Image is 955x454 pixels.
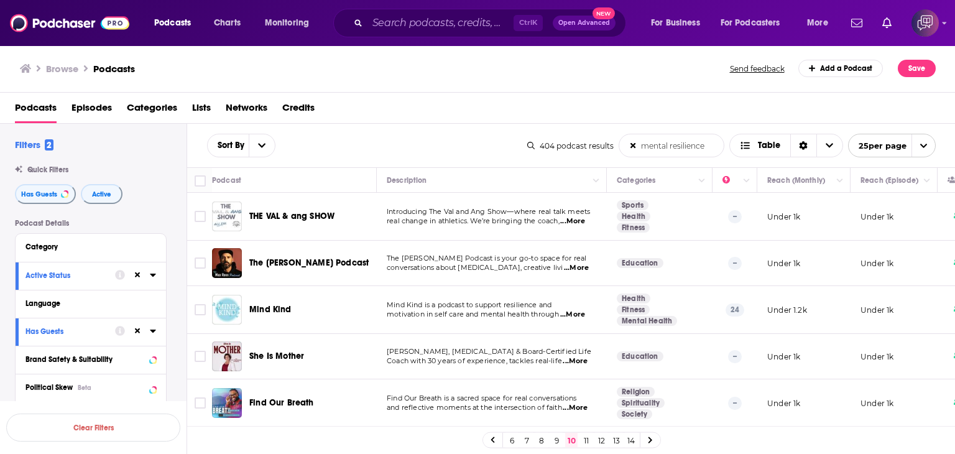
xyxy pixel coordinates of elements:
[617,258,663,268] a: Education
[249,397,314,408] span: Find Our Breath
[195,397,206,409] span: Toggle select row
[610,433,622,448] a: 13
[25,267,115,283] button: Active Status
[25,351,156,367] a: Brand Safety & Suitability
[617,398,665,408] a: Spirituality
[81,184,122,204] button: Active
[127,98,177,123] a: Categories
[15,219,167,228] p: Podcast Details
[212,341,242,371] a: She Is Mother
[729,134,843,157] h2: Choose View
[877,12,897,34] a: Show notifications dropdown
[226,98,267,123] a: Networks
[833,174,847,188] button: Column Actions
[25,355,145,364] div: Brand Safety & Suitability
[6,414,180,442] button: Clear Filters
[617,173,655,188] div: Categories
[560,310,585,320] span: ...More
[721,14,780,32] span: For Podcasters
[265,14,309,32] span: Monitoring
[617,223,650,233] a: Fitness
[767,398,800,409] p: Under 1k
[249,134,275,157] button: open menu
[208,141,249,150] button: open menu
[367,13,514,33] input: Search podcasts, credits, & more...
[25,239,156,254] button: Category
[617,211,650,221] a: Health
[520,433,533,448] a: 7
[860,351,893,362] p: Under 1k
[21,191,57,198] span: Has Guests
[387,263,563,272] span: conversations about [MEDICAL_DATA], creative livi
[595,433,607,448] a: 12
[72,98,112,123] span: Episodes
[387,347,591,356] span: [PERSON_NAME], [MEDICAL_DATA] & Board-Certified Life
[256,13,325,33] button: open menu
[807,14,828,32] span: More
[25,295,156,311] button: Language
[93,63,135,75] a: Podcasts
[553,16,616,30] button: Open AdvancedNew
[249,303,292,316] a: Mind Kind
[860,211,893,222] p: Under 1k
[617,200,648,210] a: Sports
[15,139,53,151] h2: Filters
[387,356,562,365] span: Coach with 30 years of experience, tackles real-life
[565,433,578,448] a: 10
[849,136,907,155] span: 25 per page
[249,351,304,361] span: She Is Mother
[642,13,716,33] button: open menu
[860,305,893,315] p: Under 1k
[212,388,242,418] img: Find Our Breath
[212,202,242,231] img: THE VAL & ang SHOW
[726,303,744,316] p: 24
[564,263,589,273] span: ...More
[728,350,742,363] p: --
[387,173,427,188] div: Description
[860,258,893,269] p: Under 1k
[249,257,369,269] a: The [PERSON_NAME] Podcast
[154,14,191,32] span: Podcasts
[25,327,107,336] div: Has Guests
[514,15,543,31] span: Ctrl K
[898,60,936,77] button: Save
[25,243,148,251] div: Category
[10,11,129,35] img: Podchaser - Follow, Share and Rate Podcasts
[563,356,588,366] span: ...More
[767,258,800,269] p: Under 1k
[722,173,740,188] div: Power Score
[192,98,211,123] a: Lists
[249,257,369,268] span: The [PERSON_NAME] Podcast
[25,271,107,280] div: Active Status
[212,173,241,188] div: Podcast
[625,433,637,448] a: 14
[798,60,883,77] a: Add a Podcast
[249,397,314,409] a: Find Our Breath
[728,210,742,223] p: --
[212,248,242,278] img: The Max Ross Podcast
[617,351,663,361] a: Education
[848,134,936,157] button: open menu
[617,387,655,397] a: Religion
[617,305,650,315] a: Fitness
[27,165,68,174] span: Quick Filters
[593,7,615,19] span: New
[387,394,577,402] span: Find Our Breath is a sacred space for real conversations
[195,211,206,222] span: Toggle select row
[726,63,788,74] button: Send feedback
[345,9,638,37] div: Search podcasts, credits, & more...
[92,191,111,198] span: Active
[767,211,800,222] p: Under 1k
[911,9,939,37] span: Logged in as corioliscompany
[617,316,677,326] a: Mental Health
[282,98,315,123] a: Credits
[145,13,207,33] button: open menu
[550,433,563,448] a: 9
